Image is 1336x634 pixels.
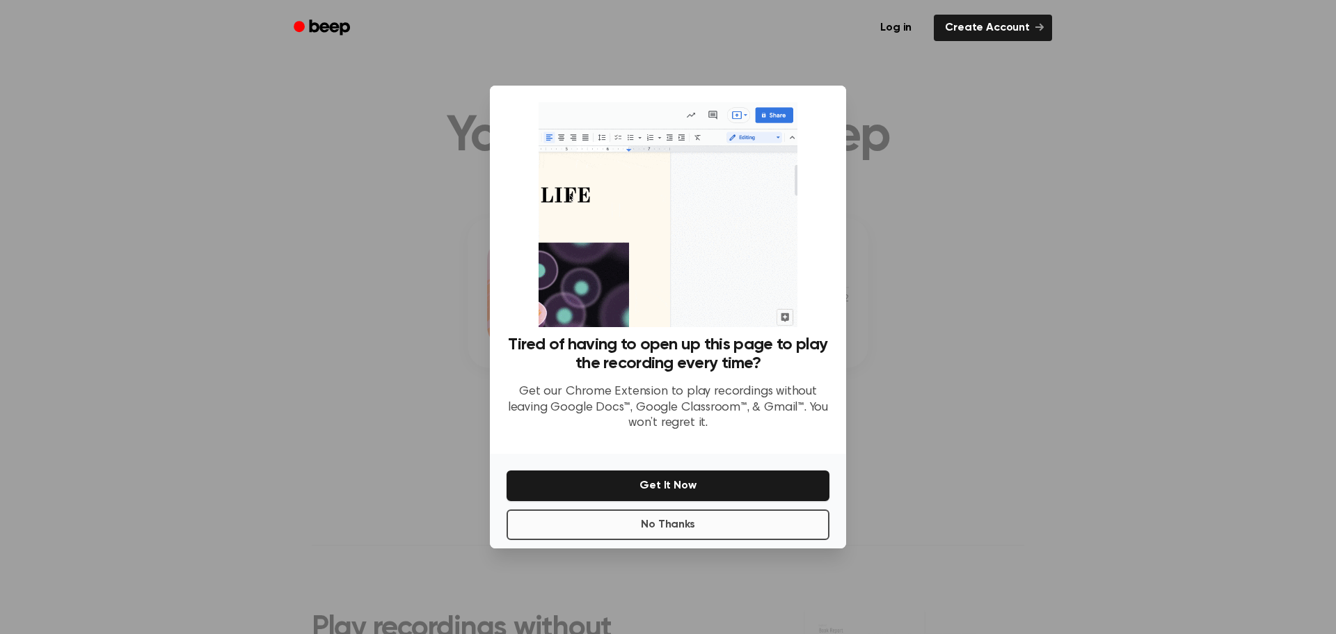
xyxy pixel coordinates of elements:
a: Create Account [934,15,1052,41]
button: No Thanks [507,509,829,540]
h3: Tired of having to open up this page to play the recording every time? [507,335,829,373]
a: Log in [866,12,925,44]
a: Beep [284,15,363,42]
img: Beep extension in action [539,102,797,327]
button: Get It Now [507,470,829,501]
p: Get our Chrome Extension to play recordings without leaving Google Docs™, Google Classroom™, & Gm... [507,384,829,431]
